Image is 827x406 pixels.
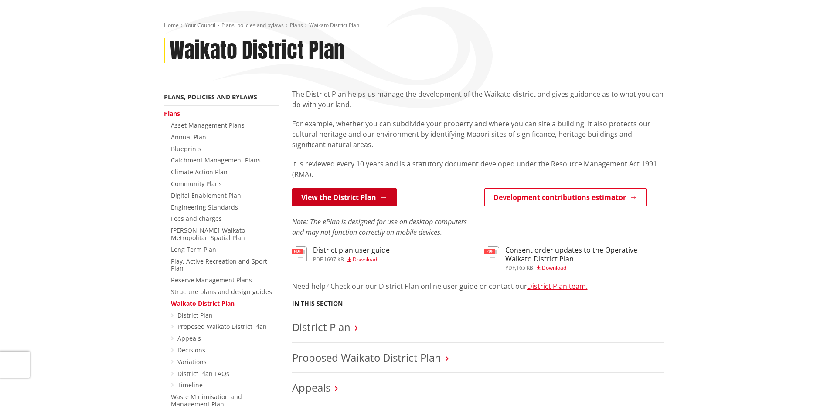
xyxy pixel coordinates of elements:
[353,256,377,263] span: Download
[292,320,351,334] a: District Plan
[171,299,235,308] a: Waikato District Plan
[170,38,344,63] h1: Waikato District Plan
[324,256,344,263] span: 1697 KB
[171,203,238,211] a: Engineering Standards
[171,179,222,188] a: Community Plans
[171,288,272,296] a: Structure plans and design guides
[313,246,390,254] h3: District plan user guide
[171,245,216,254] a: Long Term Plan
[542,264,566,271] span: Download
[292,300,343,308] h5: In this section
[787,369,818,401] iframe: Messenger Launcher
[164,21,179,29] a: Home
[292,217,467,237] em: Note: The ePlan is designed for use on desktop computers and may not function correctly on mobile...
[171,226,245,242] a: [PERSON_NAME]-Waikato Metropolitan Spatial Plan
[221,21,284,29] a: Plans, policies and bylaws
[171,121,245,129] a: Asset Management Plans
[185,21,215,29] a: Your Council
[292,380,330,395] a: Appeals
[527,281,588,291] a: District Plan team.
[177,381,203,389] a: Timeline
[505,265,664,271] div: ,
[171,276,252,284] a: Reserve Management Plans
[177,311,213,319] a: District Plan
[164,109,180,118] a: Plans
[164,22,664,29] nav: breadcrumb
[171,168,228,176] a: Climate Action Plan
[292,89,664,110] p: The District Plan helps us manage the development of the Waikato district and gives guidance as t...
[171,156,261,164] a: Catchment Management Plans
[177,346,205,354] a: Decisions
[292,188,397,206] a: View the District Plan
[505,246,664,263] h3: Consent order updates to the Operative Waikato District Plan
[177,334,201,342] a: Appeals
[505,264,515,271] span: pdf
[171,214,222,223] a: Fees and charges
[292,350,441,365] a: Proposed Waikato District Plan
[177,369,229,378] a: District Plan FAQs
[292,246,307,261] img: document-pdf.svg
[516,264,533,271] span: 165 KB
[290,21,303,29] a: Plans
[313,256,323,263] span: pdf
[292,281,664,291] p: Need help? Check our our District Plan online user guide or contact our
[484,246,664,270] a: Consent order updates to the Operative Waikato District Plan pdf,165 KB Download
[484,246,499,261] img: document-pdf.svg
[171,257,267,273] a: Play, Active Recreation and Sport Plan
[484,188,647,206] a: Development contributions estimator
[292,118,664,150] p: For example, whether you can subdivide your property and where you can site a building. It also p...
[164,93,257,101] a: Plans, policies and bylaws
[292,159,664,179] p: It is reviewed every 10 years and is a statutory document developed under the Resource Management...
[171,133,206,141] a: Annual Plan
[171,191,241,200] a: Digital Enablement Plan
[309,21,359,29] span: Waikato District Plan
[177,322,267,331] a: Proposed Waikato District Plan
[177,358,207,366] a: Variations
[313,257,390,262] div: ,
[292,246,390,262] a: District plan user guide pdf,1697 KB Download
[171,145,201,153] a: Blueprints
